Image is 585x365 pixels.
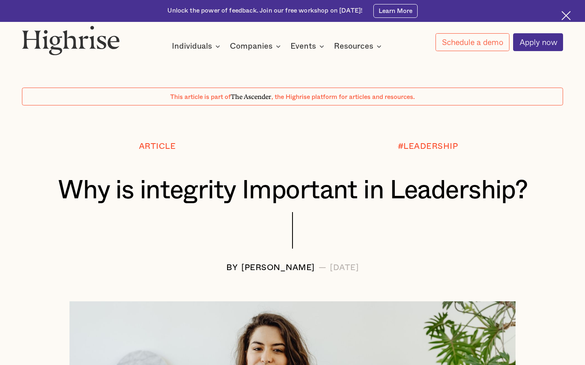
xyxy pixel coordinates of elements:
[290,41,327,51] div: Events
[330,263,359,272] div: [DATE]
[398,142,458,151] div: #LEADERSHIP
[513,33,563,51] a: Apply now
[334,41,384,51] div: Resources
[172,41,212,51] div: Individuals
[167,6,362,15] div: Unlock the power of feedback. Join our free workshop on [DATE]!
[226,263,238,272] div: BY
[435,33,509,51] a: Schedule a demo
[241,263,315,272] div: [PERSON_NAME]
[290,41,316,51] div: Events
[172,41,223,51] div: Individuals
[373,4,417,18] a: Learn More
[230,41,283,51] div: Companies
[334,41,373,51] div: Resources
[231,92,271,99] span: The Ascender
[170,94,231,100] span: This article is part of
[139,142,176,151] div: Article
[561,11,571,20] img: Cross icon
[318,263,327,272] div: —
[230,41,273,51] div: Companies
[44,176,540,205] h1: Why is integrity Important in Leadership?
[22,26,120,55] img: Highrise logo
[271,94,415,100] span: , the Highrise platform for articles and resources.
